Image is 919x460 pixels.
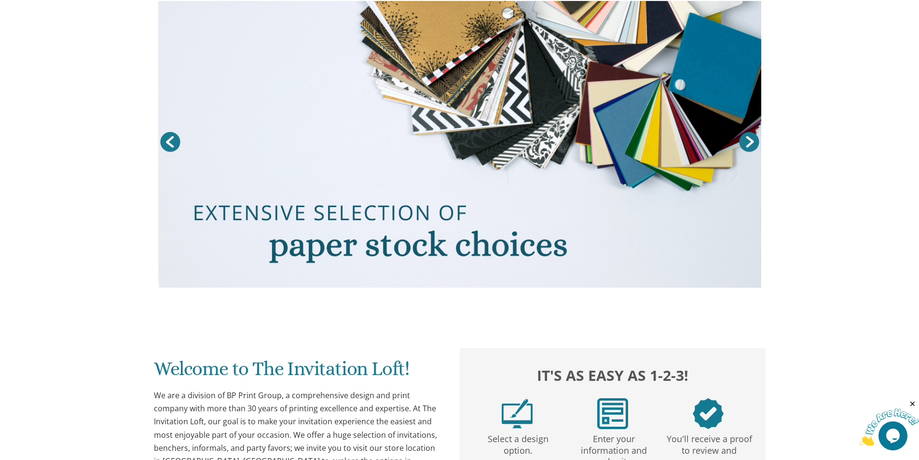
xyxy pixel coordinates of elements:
h2: It's as easy as 1-2-3! [469,364,756,386]
a: Prev [158,130,182,154]
img: step1.png [502,398,533,429]
p: Select a design option. [472,429,564,457]
a: Next [737,130,761,154]
img: step3.png [693,398,724,429]
iframe: chat widget [859,400,919,446]
h1: Welcome to The Invitation Loft! [154,358,440,387]
img: step2.png [597,398,628,429]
